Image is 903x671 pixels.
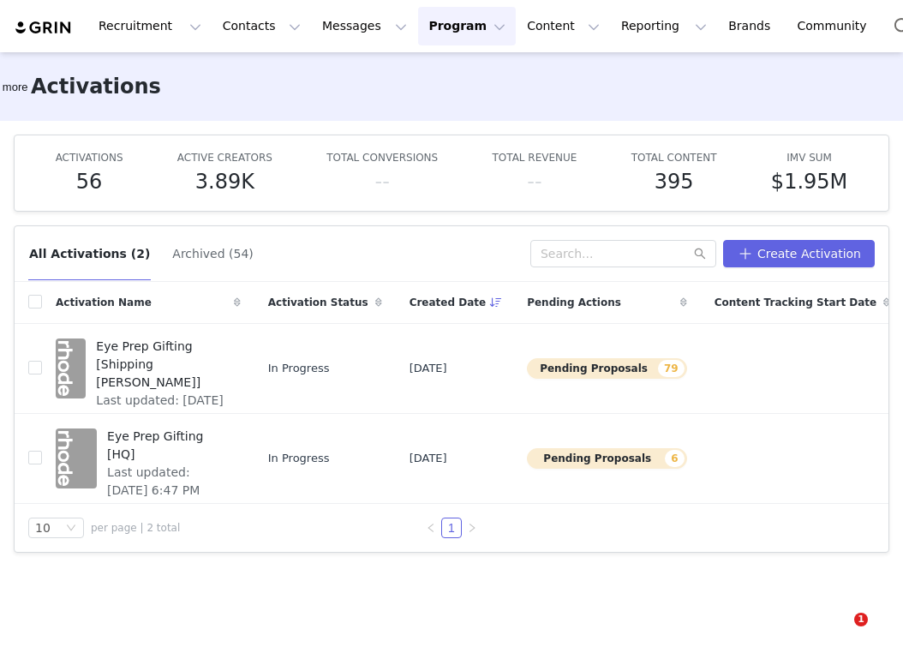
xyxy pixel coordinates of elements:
[28,240,151,267] button: All Activations (2)
[421,518,441,538] li: Previous Page
[31,71,161,102] h3: Activations
[819,613,860,654] iframe: Intercom live chat
[715,295,877,310] span: Content Tracking Start Date
[410,450,447,467] span: [DATE]
[56,295,152,310] span: Activation Name
[375,166,390,197] h5: --
[107,464,230,500] span: Last updated: [DATE] 6:47 PM
[88,7,212,45] button: Recruitment
[91,520,180,536] span: per page | 2 total
[442,518,461,537] a: 1
[410,360,447,377] span: [DATE]
[14,20,74,36] img: grin logo
[771,166,847,197] h5: $1.95M
[326,152,438,164] span: TOTAL CONVERSIONS
[723,240,875,267] button: Create Activation
[527,295,621,310] span: Pending Actions
[530,240,716,267] input: Search...
[96,392,230,428] span: Last updated: [DATE] 6:48 PM
[76,166,103,197] h5: 56
[107,428,230,464] span: Eye Prep Gifting [HQ]
[441,518,462,538] li: 1
[718,7,786,45] a: Brands
[418,7,516,45] button: Program
[268,450,330,467] span: In Progress
[527,358,686,379] button: Pending Proposals79
[426,523,436,533] i: icon: left
[611,7,717,45] button: Reporting
[787,7,885,45] a: Community
[492,152,577,164] span: TOTAL REVENUE
[410,295,487,310] span: Created Date
[694,248,706,260] i: icon: search
[517,7,610,45] button: Content
[96,338,230,392] span: Eye Prep Gifting [Shipping [PERSON_NAME]]
[177,152,272,164] span: ACTIVE CREATORS
[56,334,241,403] a: Eye Prep Gifting [Shipping [PERSON_NAME]]Last updated: [DATE] 6:48 PM
[195,166,254,197] h5: 3.89K
[268,360,330,377] span: In Progress
[527,448,686,469] button: Pending Proposals6
[56,424,241,493] a: Eye Prep Gifting [HQ]Last updated: [DATE] 6:47 PM
[66,523,76,535] i: icon: down
[268,295,368,310] span: Activation Status
[212,7,311,45] button: Contacts
[171,240,254,267] button: Archived (54)
[462,518,482,538] li: Next Page
[854,613,868,626] span: 1
[631,152,717,164] span: TOTAL CONTENT
[527,166,541,197] h5: --
[467,523,477,533] i: icon: right
[312,7,417,45] button: Messages
[786,152,832,164] span: IMV SUM
[56,152,123,164] span: ACTIVATIONS
[35,518,51,537] div: 10
[655,166,694,197] h5: 395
